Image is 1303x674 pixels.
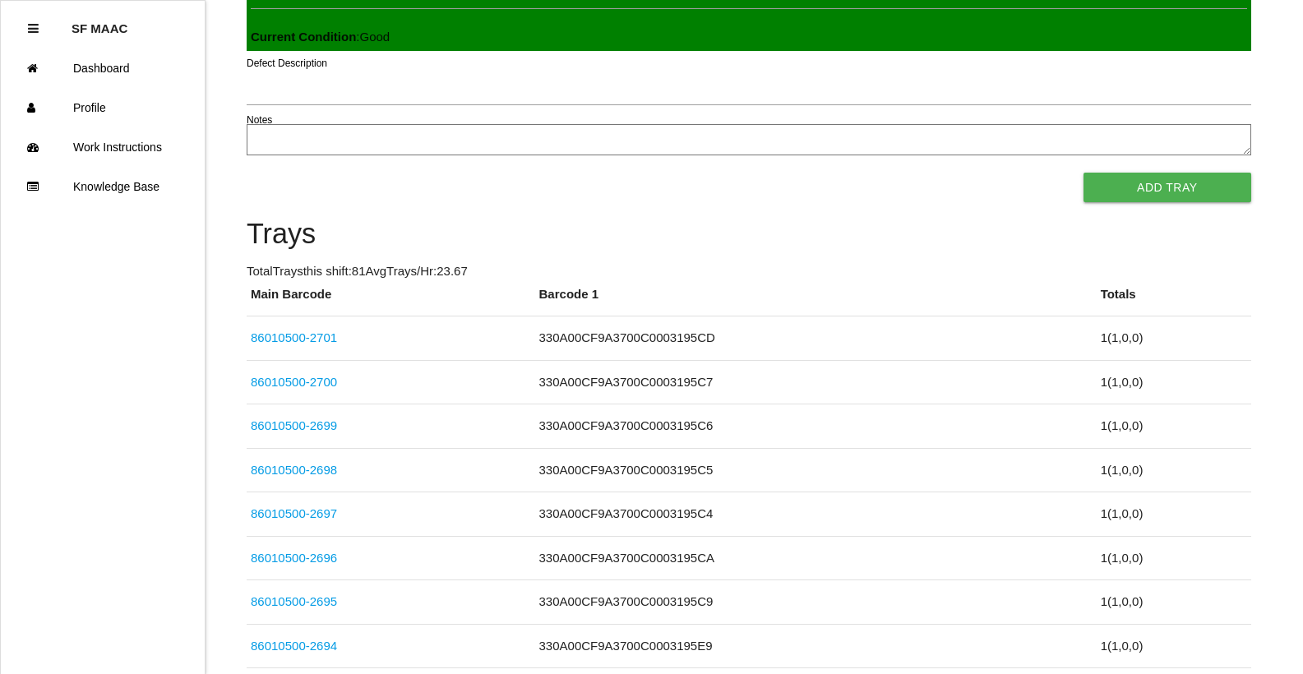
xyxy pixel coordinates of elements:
a: 86010500-2695 [251,594,337,608]
a: 86010500-2698 [251,463,337,477]
span: : Good [251,30,390,44]
a: 86010500-2697 [251,506,337,520]
td: 330A00CF9A3700C0003195C6 [535,404,1097,449]
td: 1 ( 1 , 0 , 0 ) [1097,360,1251,404]
td: 1 ( 1 , 0 , 0 ) [1097,536,1251,580]
td: 330A00CF9A3700C0003195C7 [535,360,1097,404]
button: Add Tray [1084,173,1251,202]
td: 1 ( 1 , 0 , 0 ) [1097,624,1251,668]
td: 1 ( 1 , 0 , 0 ) [1097,448,1251,492]
th: Totals [1097,285,1251,316]
a: 86010500-2696 [251,551,337,565]
td: 330A00CF9A3700C0003195C9 [535,580,1097,625]
td: 1 ( 1 , 0 , 0 ) [1097,404,1251,449]
a: Work Instructions [1,127,205,167]
label: Notes [247,113,272,127]
b: Current Condition [251,30,356,44]
td: 1 ( 1 , 0 , 0 ) [1097,492,1251,537]
div: Close [28,9,39,48]
a: 86010500-2701 [251,330,337,344]
a: 86010500-2694 [251,639,337,653]
td: 330A00CF9A3700C0003195C4 [535,492,1097,537]
td: 330A00CF9A3700C0003195CD [535,316,1097,361]
a: Knowledge Base [1,167,205,206]
a: 86010500-2699 [251,418,337,432]
a: Profile [1,88,205,127]
p: SF MAAC [72,9,127,35]
th: Barcode 1 [535,285,1097,316]
label: Defect Description [247,56,327,71]
a: Dashboard [1,48,205,88]
h4: Trays [247,219,1251,250]
a: 86010500-2700 [251,375,337,389]
p: Total Trays this shift: 81 Avg Trays /Hr: 23.67 [247,262,1251,281]
td: 330A00CF9A3700C0003195CA [535,536,1097,580]
td: 1 ( 1 , 0 , 0 ) [1097,316,1251,361]
td: 330A00CF9A3700C0003195E9 [535,624,1097,668]
td: 1 ( 1 , 0 , 0 ) [1097,580,1251,625]
th: Main Barcode [247,285,535,316]
td: 330A00CF9A3700C0003195C5 [535,448,1097,492]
